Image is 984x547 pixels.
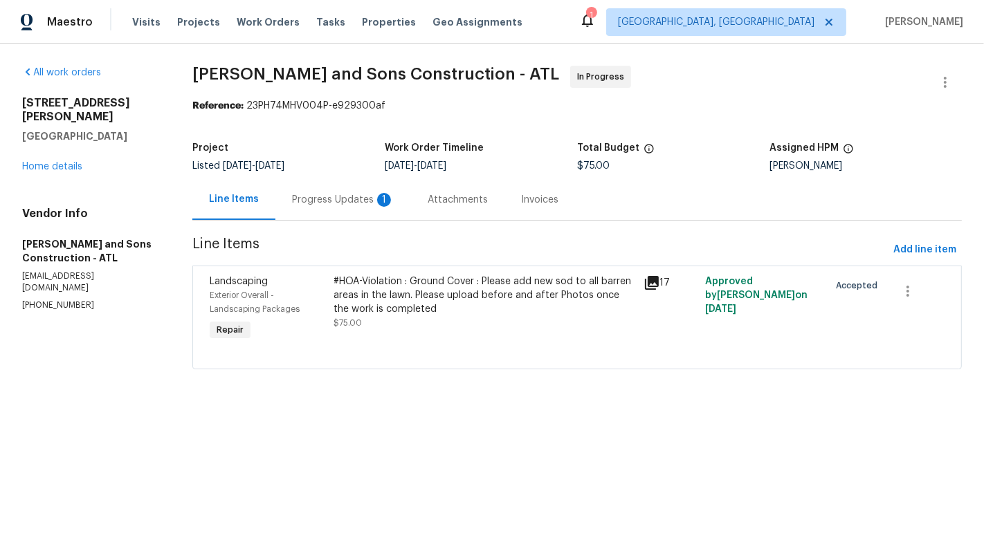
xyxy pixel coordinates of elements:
span: [DATE] [223,161,252,171]
div: Invoices [521,193,558,207]
h2: [STREET_ADDRESS][PERSON_NAME] [22,96,159,124]
span: [DATE] [417,161,446,171]
h5: Total Budget [577,143,639,153]
span: Properties [362,15,416,29]
div: Line Items [209,192,259,206]
span: $75.00 [577,161,610,171]
span: Projects [177,15,220,29]
span: Accepted [836,279,883,293]
div: 23PH74MHV004P-e929300af [192,99,962,113]
span: The hpm assigned to this work order. [843,143,854,161]
span: Listed [192,161,284,171]
span: Tasks [316,17,345,27]
span: - [223,161,284,171]
h4: Vendor Info [22,207,159,221]
span: - [385,161,446,171]
span: Exterior Overall - Landscaping Packages [210,291,300,313]
div: Progress Updates [292,193,394,207]
span: Repair [211,323,249,337]
span: [DATE] [255,161,284,171]
span: [DATE] [385,161,414,171]
span: $75.00 [334,319,362,327]
div: #HOA-Violation : Ground Cover : Please add new sod to all barren areas in the lawn. Please upload... [334,275,635,316]
span: [PERSON_NAME] and Sons Construction - ATL [192,66,559,82]
div: 1 [377,193,391,207]
div: [PERSON_NAME] [769,161,962,171]
span: Geo Assignments [432,15,522,29]
h5: Assigned HPM [769,143,839,153]
div: Attachments [428,193,488,207]
a: Home details [22,162,82,171]
p: [PHONE_NUMBER] [22,299,159,311]
h5: Project [192,143,228,153]
span: The total cost of line items that have been proposed by Opendoor. This sum includes line items th... [644,143,655,161]
span: [PERSON_NAME] [880,15,963,29]
span: Work Orders [237,15,300,29]
button: Add line item [888,237,962,263]
span: Approved by [PERSON_NAME] on [705,277,808,314]
a: All work orders [22,68,101,77]
h5: [GEOGRAPHIC_DATA] [22,129,159,143]
h5: Work Order Timeline [385,143,484,153]
div: 17 [644,275,697,291]
p: [EMAIL_ADDRESS][DOMAIN_NAME] [22,270,159,294]
span: Visits [132,15,161,29]
span: [GEOGRAPHIC_DATA], [GEOGRAPHIC_DATA] [618,15,814,29]
span: Maestro [47,15,93,29]
b: Reference: [192,101,244,111]
h5: [PERSON_NAME] and Sons Construction - ATL [22,237,159,265]
span: Landscaping [210,277,268,286]
span: [DATE] [705,304,736,314]
span: Line Items [192,237,888,263]
span: In Progress [577,70,630,84]
span: Add line item [893,241,956,259]
div: 1 [586,8,596,22]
